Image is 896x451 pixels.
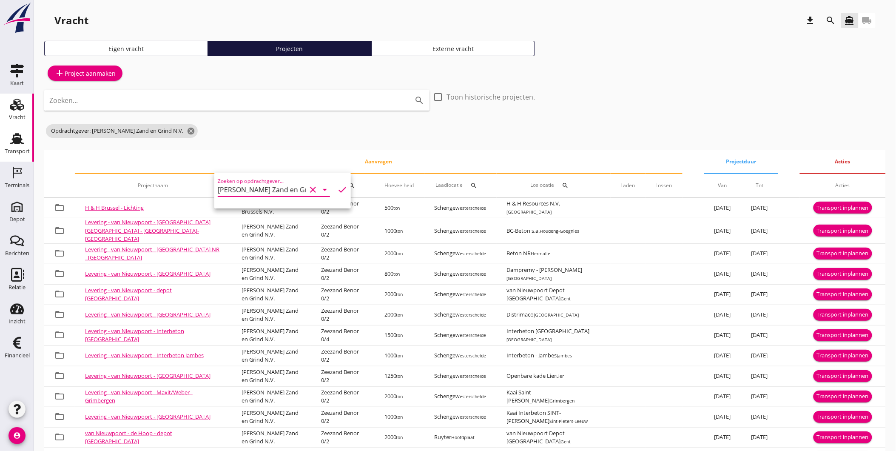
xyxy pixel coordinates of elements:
[497,218,611,244] td: BC-Beton s.a.
[231,284,311,305] td: [PERSON_NAME] Zand en Grind N.V.
[384,351,403,359] span: 1000
[497,174,611,197] th: Loslocatie
[424,284,497,305] td: Schenge
[814,225,872,237] button: Transport inplannen
[396,434,403,440] small: ton
[845,15,855,26] i: directions_boat
[704,264,741,284] td: [DATE]
[611,174,646,197] th: Laden
[741,386,778,407] td: [DATE]
[396,414,403,420] small: ton
[814,248,872,260] button: Transport inplannen
[9,427,26,444] i: account_circle
[497,345,611,366] td: Interbeton - Jambes
[814,391,872,402] button: Transport inplannen
[817,227,869,235] div: Transport inplannen
[646,174,683,197] th: Lossen
[424,264,497,284] td: Schenge
[46,124,198,138] span: Opdrachtgever: [PERSON_NAME] Zand en Grind N.V.
[741,407,778,427] td: [DATE]
[85,204,144,211] a: H & H Brussel - Lichting
[817,331,869,340] div: Transport inplannen
[456,271,486,277] small: Westerschelde
[396,291,403,297] small: ton
[704,325,741,345] td: [DATE]
[507,275,552,281] small: [GEOGRAPHIC_DATA]
[534,312,579,318] small: [GEOGRAPHIC_DATA]
[384,433,403,441] span: 2000
[414,95,424,106] i: search
[231,264,311,284] td: [PERSON_NAME] Zand en Grind N.V.
[531,251,551,257] small: Hermalle
[497,386,611,407] td: Kaai Saint [PERSON_NAME]
[54,248,65,258] i: folder_open
[814,431,872,443] button: Transport inplannen
[54,309,65,320] i: folder_open
[85,286,172,303] a: Levering - van Nieuwpoort - depot [GEOGRAPHIC_DATA]
[85,413,210,420] a: Levering - van Nieuwpoort - [GEOGRAPHIC_DATA]
[231,386,311,407] td: [PERSON_NAME] Zand en Grind N.V.
[817,204,869,212] div: Transport inplannen
[540,228,580,234] small: Houdeng-Goegnies
[48,66,122,81] a: Project aanmaken
[741,345,778,366] td: [DATE]
[814,350,872,362] button: Transport inplannen
[54,68,116,78] div: Project aanmaken
[85,218,210,243] a: Levering - van Nieuwpoort - [GEOGRAPHIC_DATA] [GEOGRAPHIC_DATA] - [GEOGRAPHIC_DATA]-[GEOGRAPHIC_D...
[49,94,401,107] input: Zoeken...
[800,150,886,174] th: Acties
[384,311,403,318] span: 2000
[393,271,400,277] small: ton
[704,198,741,218] td: [DATE]
[814,329,872,341] button: Transport inplannen
[75,150,683,174] th: Aanvragen
[75,174,231,197] th: Projectnaam
[5,183,29,188] div: Terminals
[384,249,403,257] span: 2000
[507,209,552,215] small: [GEOGRAPHIC_DATA]
[424,218,497,244] td: Schenge
[384,372,403,380] span: 1250
[704,305,741,325] td: [DATE]
[424,198,497,218] td: Schenge
[320,185,330,195] i: arrow_drop_down
[9,217,25,222] div: Depot
[54,371,65,381] i: folder_open
[5,353,30,358] div: Financieel
[311,386,374,407] td: Zeezand Benor 0/2
[311,218,374,244] td: Zeezand Benor 0/2
[456,394,486,400] small: Westerschelde
[212,44,368,53] div: Projecten
[384,227,403,234] span: 1000
[805,15,816,26] i: download
[456,414,486,420] small: Westerschelde
[814,370,872,382] button: Transport inplannen
[814,288,872,300] button: Transport inplannen
[424,325,497,345] td: Schenge
[704,366,741,386] td: [DATE]
[424,305,497,325] td: Schenge
[817,311,869,319] div: Transport inplannen
[814,309,872,321] button: Transport inplannen
[456,332,486,338] small: Westerschelde
[231,407,311,427] td: [PERSON_NAME] Zand en Grind N.V.
[814,268,872,280] button: Transport inplannen
[456,205,486,211] small: Westerschelde
[311,243,374,264] td: Zeezand Benor 0/2
[218,183,306,197] input: Zoeken op opdrachtgever...
[497,198,611,218] td: H & H Resources N.V.
[741,427,778,448] td: [DATE]
[231,243,311,264] td: [PERSON_NAME] Zand en Grind N.V.
[308,185,318,195] i: clear
[396,312,403,318] small: ton
[447,93,535,101] label: Toon historische projecten.
[424,427,497,448] td: Ruyter
[704,150,778,174] th: Projectduur
[557,373,564,379] small: Lier
[862,15,872,26] i: local_shipping
[550,418,588,424] small: Sint-Pieters-Leeuw
[337,185,347,195] i: check
[396,394,403,400] small: ton
[741,218,778,244] td: [DATE]
[497,325,611,345] td: Interbeton [GEOGRAPHIC_DATA]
